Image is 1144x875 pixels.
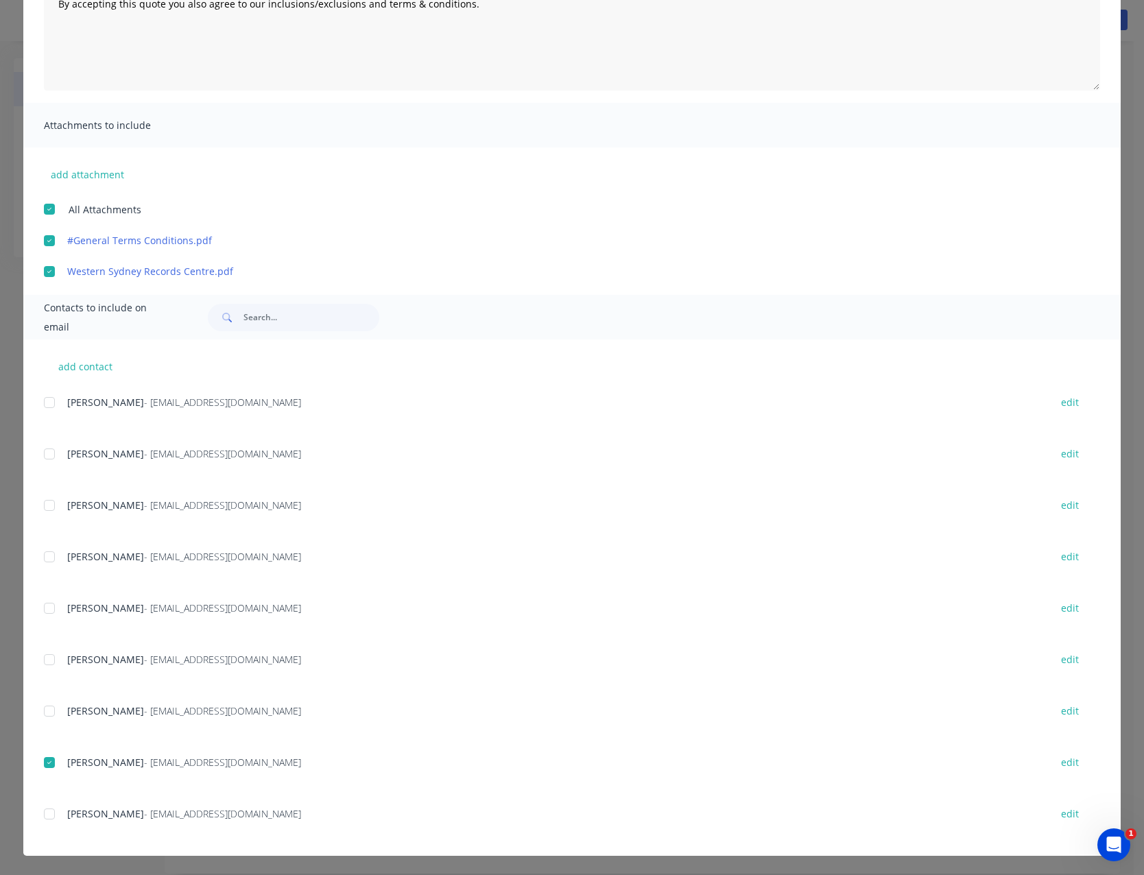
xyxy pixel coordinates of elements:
[67,550,144,563] span: [PERSON_NAME]
[67,756,144,769] span: [PERSON_NAME]
[44,356,126,376] button: add contact
[67,396,144,409] span: [PERSON_NAME]
[1053,804,1087,823] button: edit
[1053,393,1087,411] button: edit
[144,653,301,666] span: - [EMAIL_ADDRESS][DOMAIN_NAME]
[67,447,144,460] span: [PERSON_NAME]
[44,298,174,337] span: Contacts to include on email
[144,396,301,409] span: - [EMAIL_ADDRESS][DOMAIN_NAME]
[44,164,131,184] button: add attachment
[1053,650,1087,669] button: edit
[67,704,144,717] span: [PERSON_NAME]
[67,807,144,820] span: [PERSON_NAME]
[69,202,141,217] span: All Attachments
[67,499,144,512] span: [PERSON_NAME]
[1053,599,1087,617] button: edit
[67,264,1036,278] a: Western Sydney Records Centre.pdf
[1053,496,1087,514] button: edit
[1053,753,1087,771] button: edit
[1053,547,1087,566] button: edit
[67,653,144,666] span: [PERSON_NAME]
[144,447,301,460] span: - [EMAIL_ADDRESS][DOMAIN_NAME]
[1125,828,1136,839] span: 1
[144,499,301,512] span: - [EMAIL_ADDRESS][DOMAIN_NAME]
[144,807,301,820] span: - [EMAIL_ADDRESS][DOMAIN_NAME]
[1053,702,1087,720] button: edit
[144,601,301,614] span: - [EMAIL_ADDRESS][DOMAIN_NAME]
[67,601,144,614] span: [PERSON_NAME]
[243,304,379,331] input: Search...
[44,116,195,135] span: Attachments to include
[144,756,301,769] span: - [EMAIL_ADDRESS][DOMAIN_NAME]
[1053,444,1087,463] button: edit
[144,704,301,717] span: - [EMAIL_ADDRESS][DOMAIN_NAME]
[67,233,1036,248] a: #General Terms Conditions.pdf
[1097,828,1130,861] iframe: Intercom live chat
[144,550,301,563] span: - [EMAIL_ADDRESS][DOMAIN_NAME]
